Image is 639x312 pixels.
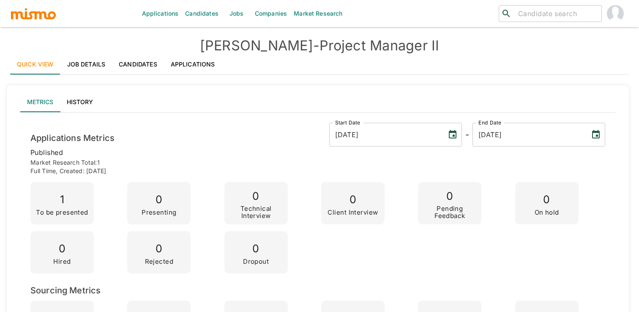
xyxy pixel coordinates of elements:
p: To be presented [36,209,88,216]
label: Start Date [335,119,360,126]
p: Presenting [142,209,176,216]
h4: [PERSON_NAME] - Project Manager II [10,37,629,54]
button: Choose date, selected date is Sep 25, 2025 [444,126,461,143]
p: 0 [421,187,478,206]
p: 0 [142,191,176,209]
p: 0 [145,240,174,258]
p: Dropout [243,258,269,265]
input: Candidate search [515,8,598,19]
button: History [60,92,100,112]
h6: - [465,128,469,141]
div: lab API tabs example [20,92,615,112]
a: Quick View [10,54,60,75]
button: Choose date, selected date is Sep 29, 2025 [587,126,604,143]
p: 1 [36,191,88,209]
a: Applications [164,54,222,75]
input: MM/DD/YYYY [329,123,441,146]
p: Market Research Total: 1 [30,158,605,167]
img: Gabriel Hernandez [607,5,624,22]
p: 0 [228,187,284,206]
p: Full time , Created: [DATE] [30,167,605,175]
p: On hold [535,209,559,216]
p: 0 [243,240,269,258]
p: Rejected [145,258,174,265]
a: Job Details [60,54,112,75]
label: End Date [478,119,501,126]
p: Pending Feedback [421,205,478,219]
p: Client Interview [328,209,378,216]
button: Metrics [20,92,60,112]
a: Candidates [112,54,164,75]
p: Technical Interview [228,205,284,219]
p: 0 [535,191,559,209]
input: MM/DD/YYYY [472,123,584,146]
p: 0 [328,191,378,209]
h6: Applications Metrics [30,131,115,145]
p: 0 [53,240,71,258]
img: logo [10,7,57,20]
p: Hired [53,258,71,265]
p: published [30,146,605,158]
h6: Sourcing Metrics [30,284,605,297]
